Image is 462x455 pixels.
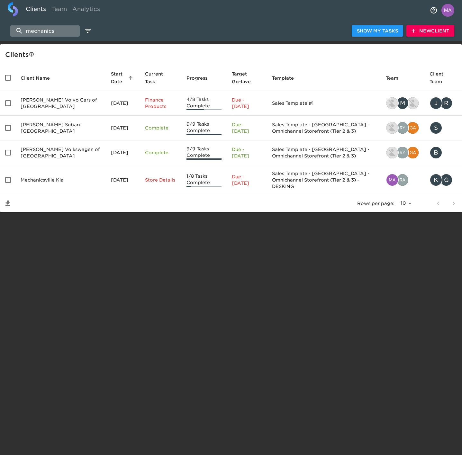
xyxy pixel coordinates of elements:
td: [PERSON_NAME] Subaru [GEOGRAPHIC_DATA] [15,116,106,140]
td: [PERSON_NAME] Volvo Cars of [GEOGRAPHIC_DATA] [15,91,106,116]
span: New Client [412,27,449,35]
div: R [440,97,453,110]
p: Due - [DATE] [232,146,262,159]
td: [DATE] [106,116,140,140]
span: Team [386,74,407,82]
td: [DATE] [106,140,140,165]
img: Profile [441,4,454,17]
p: Due - [DATE] [232,97,262,110]
span: Show My Tasks [357,27,398,35]
div: jmyers@lehmanvolvocars.com, Rachel@lehmanvolvocars.com [430,97,457,110]
p: Store Details [145,177,176,183]
span: Client Team [430,70,457,85]
span: Client Name [21,74,58,82]
p: Complete [145,149,176,156]
img: logo [8,2,18,16]
td: 9/9 Tasks Complete [181,140,227,165]
span: Current Task [145,70,176,85]
span: This is the next Task in this Hub that should be completed [145,70,168,85]
td: Sales Template - [GEOGRAPHIC_DATA] - Omnichannel Storefront (Tier 2 & 3) - DESKING [267,165,381,195]
p: Finance Products [145,97,176,110]
img: gary.hannah@roadster.com [407,122,419,134]
div: Client s [5,49,459,60]
td: [DATE] [106,91,140,116]
div: bprice@faulknervw.com [430,146,457,159]
td: [DATE] [106,165,140,195]
div: lowell@roadster.com, ryan.dale@roadster.com, gary.hannah@roadster.com [386,146,419,159]
span: Template [272,74,302,82]
td: Sales Template - [GEOGRAPHIC_DATA] - Omnichannel Storefront (Tier 2 & 3) [267,140,381,165]
img: ryan.dale@roadster.com [397,147,408,158]
a: Clients [23,2,49,18]
td: 1/8 Tasks Complete [181,165,227,195]
img: rahul.joshi@cdk.com [397,174,408,186]
input: search [10,25,80,37]
div: S [430,121,442,134]
div: ssmith@faulknersubaru.com [430,121,457,134]
img: lowell@roadster.com [386,122,398,134]
img: lowell@roadster.com [386,147,398,158]
div: matthew.grajales@cdk.com, rahul.joshi@cdk.com [386,174,419,186]
td: 9/9 Tasks Complete [181,116,227,140]
div: lowell@roadster.com, matthew.adkins@roadster.com, kevin.lo@roadster.com [386,97,419,110]
select: rows per page [397,199,414,208]
span: Start Date [111,70,135,85]
p: Rows per page: [357,200,394,207]
div: K [430,174,442,186]
p: Due - [DATE] [232,121,262,134]
img: matthew.grajales@cdk.com [386,174,398,186]
span: Target Go-Live [232,70,262,85]
span: Calculated based on the start date and the duration of all Tasks contained in this Hub. [232,70,253,85]
td: [PERSON_NAME] Volkswagen of [GEOGRAPHIC_DATA] [15,140,106,165]
button: notifications [426,3,441,18]
svg: This is a list of all of your clients and clients shared with you [29,52,34,57]
p: Due - [DATE] [232,174,262,186]
div: kjohnston@mechanicsvillekia.com, graham@ehautomotive.com [430,174,457,186]
span: Progress [186,74,216,82]
img: lowell@roadster.com [386,97,398,109]
img: gary.hannah@roadster.com [407,147,419,158]
div: J [430,97,442,110]
div: B [430,146,442,159]
div: lowell@roadster.com, ryan.dale@roadster.com, gary.hannah@roadster.com [386,121,419,134]
div: M [396,97,409,110]
button: edit [82,25,93,36]
td: Sales Template - [GEOGRAPHIC_DATA] - Omnichannel Storefront (Tier 2 & 3) [267,116,381,140]
button: NewClient [406,25,454,37]
a: Analytics [70,2,103,18]
a: Team [49,2,70,18]
button: Show My Tasks [352,25,403,37]
p: Complete [145,125,176,131]
td: Mechanicsville Kia [15,165,106,195]
div: G [440,174,453,186]
td: Sales Template #1 [267,91,381,116]
img: kevin.lo@roadster.com [407,97,419,109]
td: 4/8 Tasks Complete [181,91,227,116]
img: ryan.dale@roadster.com [397,122,408,134]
